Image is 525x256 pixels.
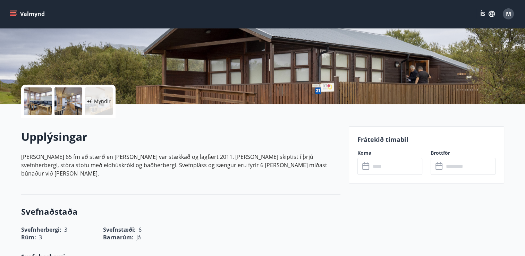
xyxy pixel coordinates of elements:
h3: Svefnaðstaða [21,206,340,217]
p: Frátekið tímabil [357,135,496,144]
span: M [506,10,511,18]
span: 3 [39,233,42,241]
p: +6 Myndir [87,98,111,105]
button: ÍS [476,8,499,20]
button: M [500,6,517,22]
span: Barnarúm : [103,233,134,241]
span: Rúm : [21,233,36,241]
label: Koma [357,150,422,156]
h2: Upplýsingar [21,129,340,144]
button: menu [8,8,48,20]
label: Brottför [431,150,496,156]
span: Já [136,233,141,241]
p: [PERSON_NAME] 65 fm að stærð en [PERSON_NAME] var stækkað og lagfært 2011. [PERSON_NAME] skiptist... [21,153,340,178]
